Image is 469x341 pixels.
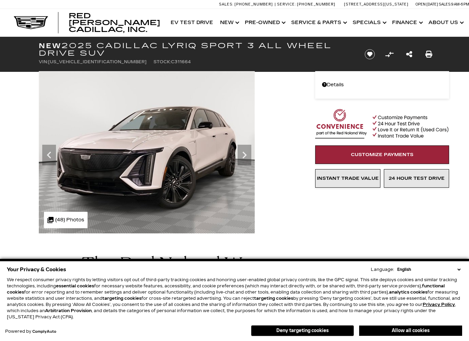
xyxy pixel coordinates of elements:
[7,277,462,320] p: We respect consumer privacy rights by letting visitors opt out of third-party tracking cookies an...
[32,330,56,334] a: ComplyAuto
[39,42,353,57] h1: 2025 Cadillac LYRIQ Sport 3 All Wheel Drive SUV
[39,71,255,233] img: New 2025 Crystal White Tricoat Cadillac Sport 3 image 1
[371,267,394,272] div: Language:
[425,49,432,59] a: Print this New 2025 Cadillac LYRIQ Sport 3 All Wheel Drive SUV
[39,42,61,50] strong: New
[317,176,379,181] span: Instant Trade Value
[389,9,425,36] a: Finance
[451,2,469,7] span: 9 AM-6 PM
[349,9,389,36] a: Specials
[351,152,413,157] span: Customize Payments
[315,191,449,299] iframe: YouTube video player
[297,2,335,7] span: [PHONE_NUMBER]
[396,266,462,273] select: Language Select
[384,49,394,59] button: Compare vehicle
[219,2,233,7] span: Sales:
[288,9,349,36] a: Service & Parts
[439,2,451,7] span: Sales:
[235,2,273,7] span: [PHONE_NUMBER]
[56,284,94,288] strong: essential cookies
[423,302,455,307] a: Privacy Policy
[14,16,48,29] img: Cadillac Dark Logo with Cadillac White Text
[5,329,56,334] div: Powered by
[102,296,141,301] strong: targeting cookies
[425,9,466,36] a: About Us
[362,49,377,60] button: Save vehicle
[359,326,462,336] button: Allow all cookies
[389,290,427,295] strong: analytics cookies
[322,80,442,90] a: Details
[69,12,160,34] span: Red [PERSON_NAME] Cadillac, Inc.
[153,59,171,64] span: Stock:
[48,59,147,64] span: [US_VEHICLE_IDENTIFICATION_NUMBER]
[406,49,412,59] a: Share this New 2025 Cadillac LYRIQ Sport 3 All Wheel Drive SUV
[254,296,293,301] strong: targeting cookies
[167,9,217,36] a: EV Test Drive
[315,145,449,164] a: Customize Payments
[277,2,296,7] span: Service:
[415,2,438,7] span: Open [DATE]
[389,176,445,181] span: 24 Hour Test Drive
[69,12,160,33] a: Red [PERSON_NAME] Cadillac, Inc.
[241,9,288,36] a: Pre-Owned
[45,308,92,313] strong: Arbitration Provision
[315,169,380,188] a: Instant Trade Value
[384,169,449,188] a: 24 Hour Test Drive
[7,265,66,274] span: Your Privacy & Cookies
[219,2,275,6] a: Sales: [PHONE_NUMBER]
[344,2,409,7] a: [STREET_ADDRESS][US_STATE]
[171,59,191,64] span: C311664
[39,59,48,64] span: VIN:
[44,212,88,228] div: (48) Photos
[217,9,241,36] a: New
[275,2,337,6] a: Service: [PHONE_NUMBER]
[251,325,354,336] button: Deny targeting cookies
